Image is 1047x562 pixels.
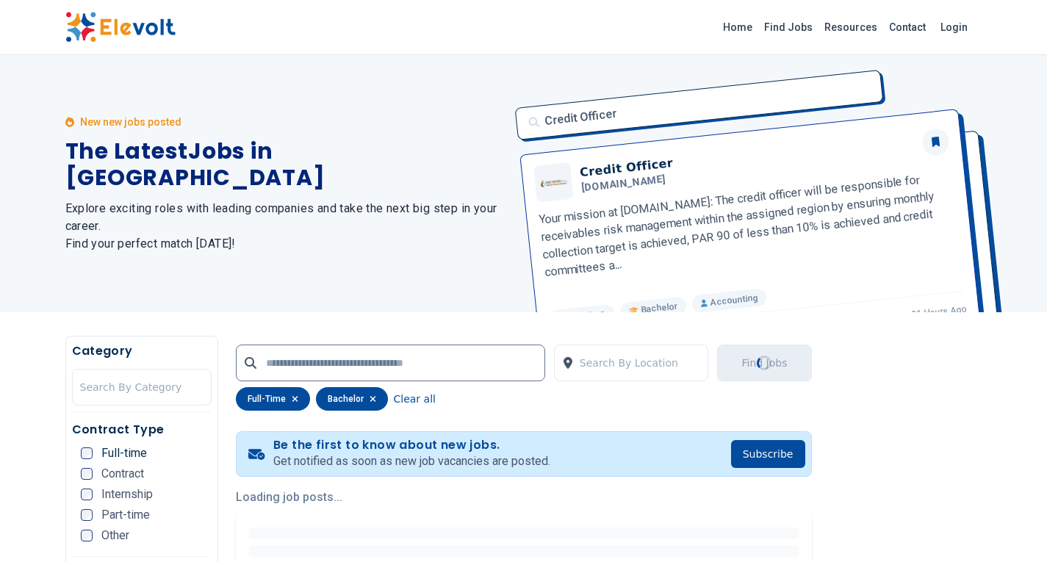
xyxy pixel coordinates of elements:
span: Contract [101,468,144,480]
p: Get notified as soon as new job vacancies are posted. [273,453,550,470]
button: Clear all [394,387,436,411]
a: Contact [883,15,932,39]
a: Home [717,15,758,39]
h2: Explore exciting roles with leading companies and take the next big step in your career. Find you... [65,200,506,253]
iframe: Chat Widget [974,491,1047,562]
h1: The Latest Jobs in [GEOGRAPHIC_DATA] [65,138,506,191]
div: bachelor [316,387,388,411]
button: Find JobsLoading... [717,345,811,381]
p: Loading job posts... [236,489,812,506]
span: Full-time [101,447,147,459]
img: Elevolt [65,12,176,43]
span: Part-time [101,509,150,521]
p: New new jobs posted [80,115,181,129]
h5: Category [72,342,212,360]
a: Login [932,12,976,42]
h5: Contract Type [72,421,212,439]
input: Contract [81,468,93,480]
input: Full-time [81,447,93,459]
input: Internship [81,489,93,500]
span: Other [101,530,129,541]
a: Resources [818,15,883,39]
h4: Be the first to know about new jobs. [273,438,550,453]
span: Internship [101,489,153,500]
div: Loading... [754,353,774,373]
input: Other [81,530,93,541]
button: Subscribe [731,440,805,468]
input: Part-time [81,509,93,521]
div: full-time [236,387,310,411]
a: Find Jobs [758,15,818,39]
